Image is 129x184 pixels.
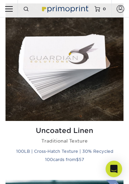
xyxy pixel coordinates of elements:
[103,6,106,11] span: 0
[40,3,89,14] img: Primoprint
[45,157,53,162] span: 100
[106,161,122,177] div: Open Intercom Messenger
[16,149,113,154] small: 100LB | Cross-Hatch Texture | 30% Recycled
[79,157,84,162] span: 57
[6,3,123,121] img: Uncoated Linen Business Cards
[6,137,123,144] p: Traditional Texture
[6,3,123,172] a: Uncoated Linen Business Cards Uncoated Linen Traditional Texture 100LB | Cross-Hatch Texture | 30...
[76,157,79,162] span: $
[45,157,84,162] small: cards from
[6,126,123,135] h2: Uncoated Linen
